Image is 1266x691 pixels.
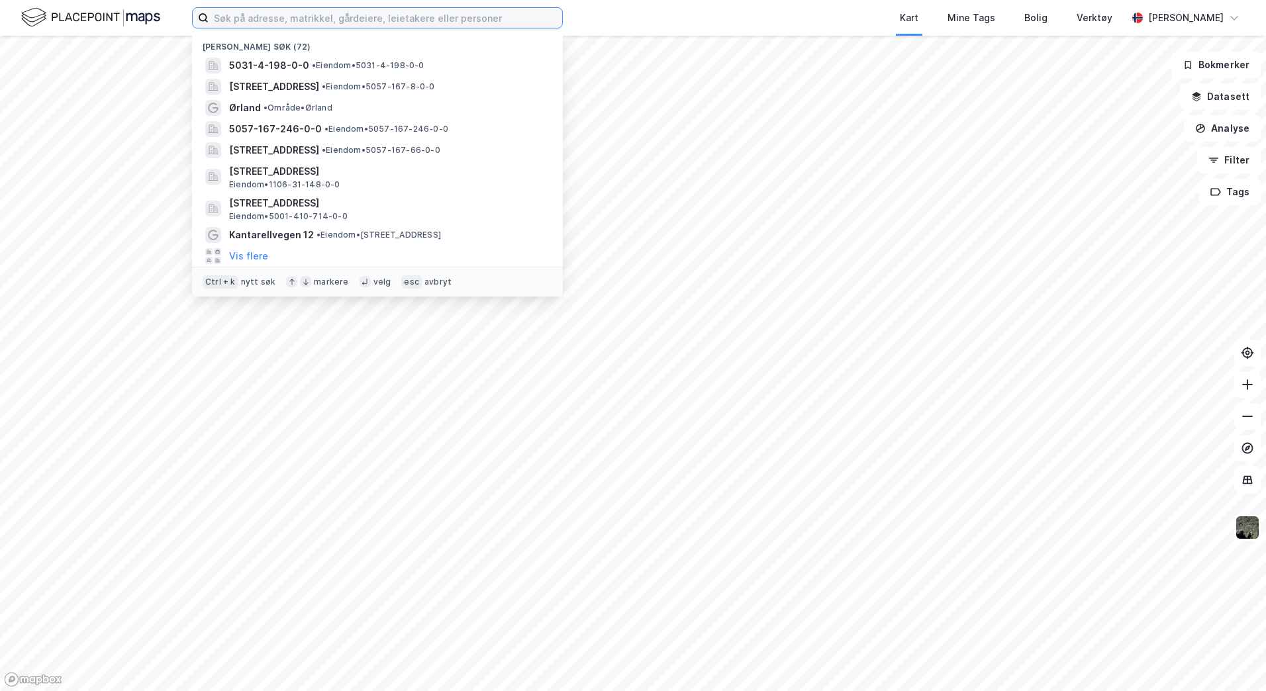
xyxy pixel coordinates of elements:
div: [PERSON_NAME] [1148,10,1224,26]
span: 5031-4-198-0-0 [229,58,309,73]
div: esc [401,275,422,289]
span: • [316,230,320,240]
span: Eiendom • 1106-31-148-0-0 [229,179,340,190]
div: Kart [900,10,918,26]
input: Søk på adresse, matrikkel, gårdeiere, leietakere eller personer [209,8,562,28]
div: [PERSON_NAME] søk (72) [192,31,563,55]
div: nytt søk [241,277,276,287]
span: [STREET_ADDRESS] [229,195,547,211]
div: Kontrollprogram for chat [1200,627,1266,691]
div: Bolig [1024,10,1047,26]
span: 5057-167-246-0-0 [229,121,322,137]
span: Område • Ørland [264,103,332,113]
div: markere [314,277,348,287]
span: Eiendom • 5057-167-66-0-0 [322,145,440,156]
span: • [324,124,328,134]
span: • [322,81,326,91]
span: Eiendom • 5031-4-198-0-0 [312,60,424,71]
span: • [264,103,268,113]
div: avbryt [424,277,452,287]
div: Mine Tags [948,10,995,26]
span: [STREET_ADDRESS] [229,163,547,179]
img: logo.f888ab2527a4732fd821a326f86c7f29.svg [21,6,160,29]
span: [STREET_ADDRESS] [229,79,319,95]
span: Eiendom • 5001-410-714-0-0 [229,211,348,222]
div: Ctrl + k [203,275,238,289]
span: Eiendom • [STREET_ADDRESS] [316,230,441,240]
span: Eiendom • 5057-167-246-0-0 [324,124,448,134]
div: Verktøy [1077,10,1112,26]
span: Ørland [229,100,261,116]
span: Kantarellvegen 12 [229,227,314,243]
button: Vis flere [229,248,268,264]
iframe: Chat Widget [1200,627,1266,691]
span: • [312,60,316,70]
span: [STREET_ADDRESS] [229,142,319,158]
span: • [322,145,326,155]
span: Eiendom • 5057-167-8-0-0 [322,81,435,92]
div: velg [373,277,391,287]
